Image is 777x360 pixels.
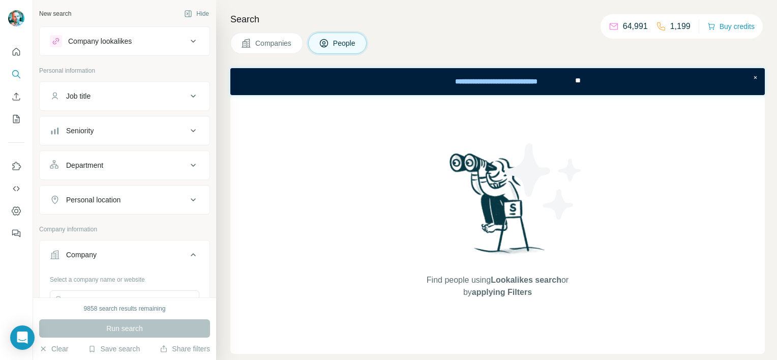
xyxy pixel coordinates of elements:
div: New search [39,9,71,18]
span: People [333,38,356,48]
span: applying Filters [472,288,532,296]
button: Feedback [8,224,24,243]
span: Find people using or by [416,274,579,298]
p: Company information [39,225,210,234]
p: Personal information [39,66,210,75]
button: My lists [8,110,24,128]
button: Buy credits [707,19,755,34]
button: Company lookalikes [40,29,210,53]
div: Department [66,160,103,170]
button: Dashboard [8,202,24,220]
div: Company lookalikes [68,36,132,46]
button: Clear [39,344,68,354]
button: Save search [88,344,140,354]
span: Companies [255,38,292,48]
button: Personal location [40,188,210,212]
button: Enrich CSV [8,87,24,106]
button: Company [40,243,210,271]
img: Avatar [8,10,24,26]
img: Surfe Illustration - Woman searching with binoculars [445,151,551,264]
button: Use Surfe on LinkedIn [8,157,24,175]
p: 1,199 [670,20,691,33]
button: Department [40,153,210,177]
span: Lookalikes search [491,276,561,284]
button: Search [8,65,24,83]
div: Open Intercom Messenger [10,325,35,350]
button: Hide [177,6,216,21]
div: Seniority [66,126,94,136]
h4: Search [230,12,765,26]
iframe: Banner [230,68,765,95]
div: Company [66,250,97,260]
div: 9858 search results remaining [84,304,166,313]
button: Quick start [8,43,24,61]
div: Personal location [66,195,121,205]
button: Seniority [40,118,210,143]
button: Job title [40,84,210,108]
div: Select a company name or website [50,271,199,284]
button: Share filters [160,344,210,354]
img: Surfe Illustration - Stars [498,136,589,227]
p: 64,991 [623,20,648,33]
div: Job title [66,91,91,101]
button: Use Surfe API [8,179,24,198]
